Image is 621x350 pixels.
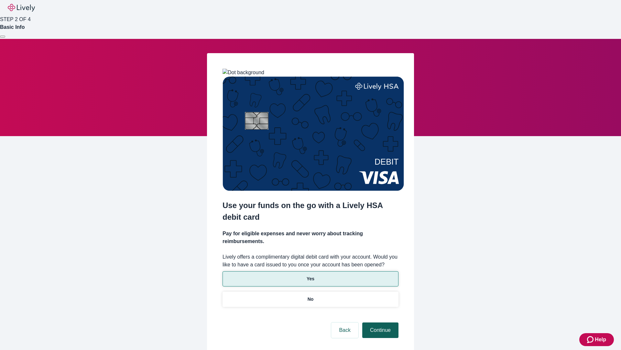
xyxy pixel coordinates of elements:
[331,322,358,338] button: Back
[595,336,606,344] span: Help
[8,4,35,12] img: Lively
[223,200,398,223] h2: Use your funds on the go with a Lively HSA debit card
[223,292,398,307] button: No
[362,322,398,338] button: Continue
[223,271,398,286] button: Yes
[587,336,595,344] svg: Zendesk support icon
[307,275,314,282] p: Yes
[223,69,264,76] img: Dot background
[223,230,398,245] h4: Pay for eligible expenses and never worry about tracking reimbursements.
[223,253,398,269] label: Lively offers a complimentary digital debit card with your account. Would you like to have a card...
[308,296,314,303] p: No
[579,333,614,346] button: Zendesk support iconHelp
[223,76,404,191] img: Debit card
